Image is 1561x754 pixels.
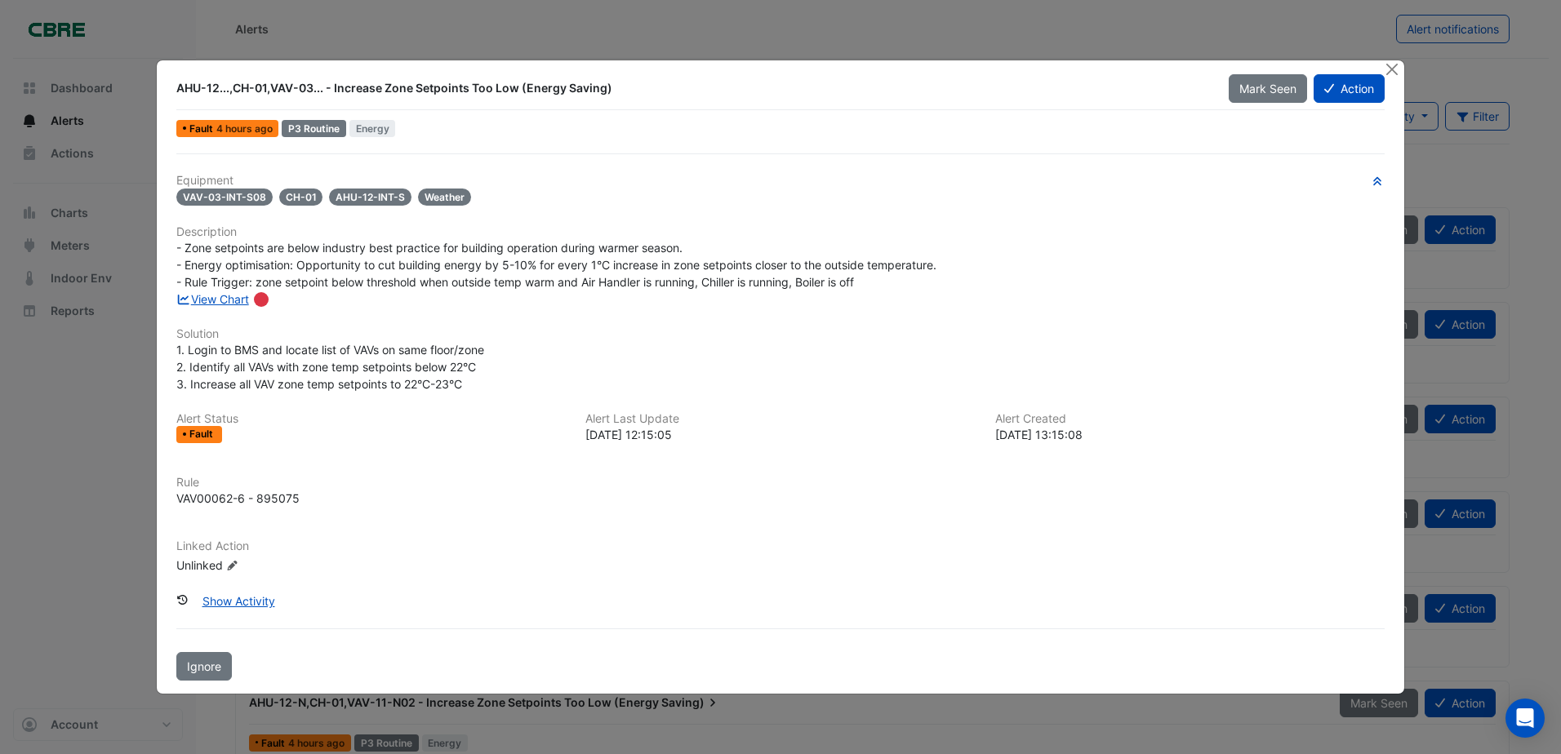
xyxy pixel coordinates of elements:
div: Tooltip anchor [254,292,269,307]
h6: Solution [176,327,1385,341]
span: Mark Seen [1239,82,1296,95]
button: Show Activity [192,587,286,615]
span: Ignore [187,659,221,673]
h6: Rule [176,476,1385,490]
div: AHU-12...,CH-01,VAV-03... - Increase Zone Setpoints Too Low (Energy Saving) [176,80,1208,96]
span: - Zone setpoints are below industry best practice for building operation during warmer season. - ... [176,241,936,289]
a: View Chart [176,292,249,306]
h6: Linked Action [176,539,1385,553]
span: CH-01 [279,188,323,206]
div: VAV00062-6 - 895075 [176,490,300,507]
h6: Equipment [176,174,1385,188]
div: P3 Routine [282,120,346,137]
span: 1. Login to BMS and locate list of VAVs on same floor/zone 2. Identify all VAVs with zone temp se... [176,343,484,391]
div: Unlinked [176,556,372,573]
button: Close [1384,60,1401,78]
span: Thu 18-Sep-2025 12:15 AEST [216,122,273,135]
button: Ignore [176,652,232,681]
div: Open Intercom Messenger [1505,699,1545,738]
button: Mark Seen [1229,74,1307,103]
span: AHU-12-INT-S [329,188,411,206]
span: Fault [189,429,216,439]
span: Energy [349,120,396,137]
h6: Alert Last Update [585,412,975,426]
div: [DATE] 12:15:05 [585,426,975,443]
fa-icon: Edit Linked Action [226,559,238,571]
h6: Alert Created [995,412,1385,426]
div: [DATE] 13:15:08 [995,426,1385,443]
button: Action [1314,74,1385,103]
span: Fault [189,124,216,134]
h6: Description [176,225,1385,239]
h6: Alert Status [176,412,566,426]
span: Weather [418,188,471,206]
span: VAV-03-INT-S08 [176,188,273,206]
